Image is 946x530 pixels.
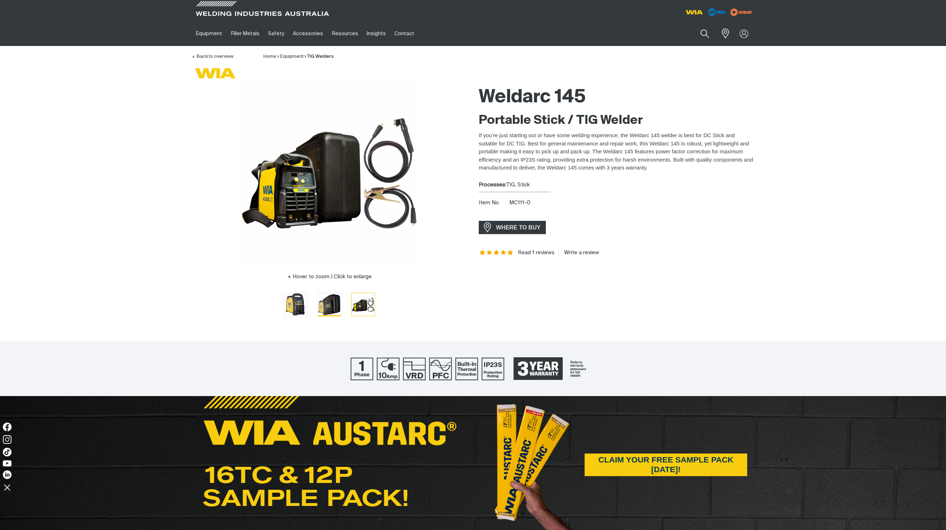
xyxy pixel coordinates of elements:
img: VRD [403,358,426,380]
img: WIA AUSTARC 16TC & 12P SAMPLE PACK! [202,396,456,508]
a: Resources [328,21,362,46]
a: Contact [390,21,418,46]
img: Weldarc 145 [352,293,375,316]
img: IP23S Protection Rating [482,358,504,380]
h1: Weldarc 145 [479,86,754,109]
img: miller [728,7,754,18]
img: Weldarc 145 [240,82,419,262]
a: Accessories [289,21,327,46]
a: 3 Year Warranty [508,354,595,383]
button: Go to slide 3 [351,293,375,316]
nav: Breadcrumb [263,53,334,60]
a: TIG Welders [307,54,334,59]
a: Equipment [280,54,304,59]
span: MC111-0 [509,200,530,205]
img: Instagram [3,435,11,444]
nav: Main [192,21,614,46]
button: Search products [693,25,717,42]
img: YouTube [3,460,11,466]
span: Item No. [479,199,508,207]
a: Home [263,54,276,59]
button: Go to slide 1 [284,293,308,316]
input: Product name or item number... [684,25,717,42]
img: LinkedIn [3,470,11,479]
img: 10 Amp Plug [377,358,399,380]
a: Read 1 reviews [518,250,554,256]
a: Back to overview of TIG Welders [192,54,233,59]
div: TIG, Stick [479,181,754,189]
span: WHERE TO BUY [491,222,545,233]
strong: Processes: [479,182,506,187]
img: Weldarc 145 [318,293,341,316]
span: Rating: 5 [479,250,514,255]
a: WHERE TO BUY [479,221,546,234]
a: Equipment [192,21,226,46]
a: Insights [362,21,390,46]
a: CLAIM YOUR FREE SAMPLE PACK TODAY! [585,454,747,476]
img: TikTok [3,448,11,456]
img: Power Factor Correction [429,358,452,380]
img: Built In Thermal Protection [455,358,478,380]
button: Hover to zoom | Click to enlarge [283,273,376,281]
img: Weldarc 145 [284,293,307,316]
button: Go to slide 2 [318,293,341,316]
span: CLAIM YOUR FREE SAMPLE PACK [DATE]! [585,454,747,476]
img: hide socials [1,481,13,493]
img: Single Phase [351,358,373,380]
a: Safety [264,21,289,46]
img: Facebook [3,423,11,431]
a: Filler Metals [226,21,263,46]
a: Write a review [558,250,599,256]
p: If you’re just starting out or have some welding experience, the Weldarc 145 welder is best for D... [479,131,754,172]
h2: Portable Stick / TIG Welder [479,113,754,129]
